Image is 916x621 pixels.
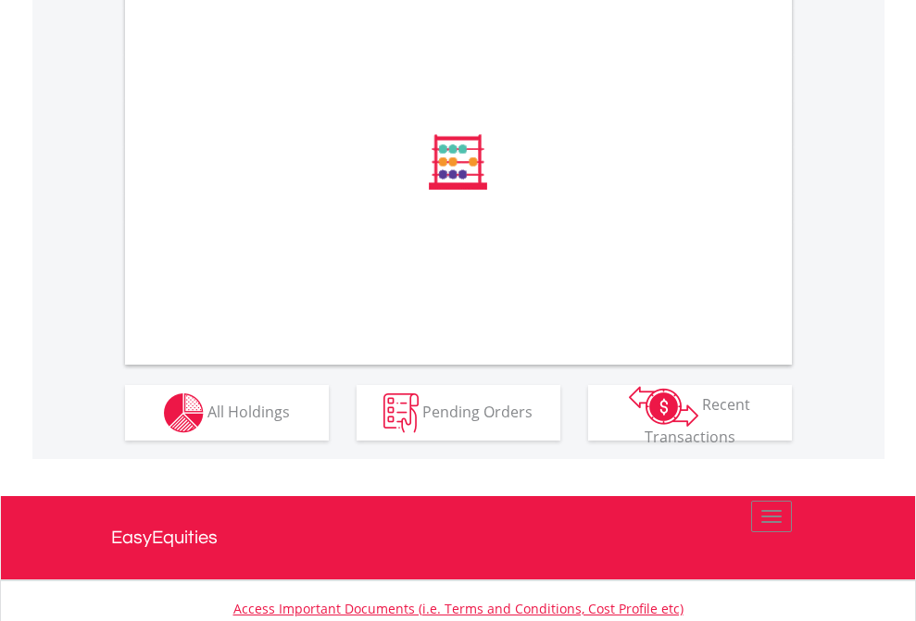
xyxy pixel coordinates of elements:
a: EasyEquities [111,496,806,579]
a: Access Important Documents (i.e. Terms and Conditions, Cost Profile etc) [233,600,684,617]
span: Pending Orders [422,401,533,421]
img: holdings-wht.png [164,393,204,433]
img: pending_instructions-wht.png [383,393,419,433]
button: Recent Transactions [588,385,792,441]
span: All Holdings [207,401,290,421]
img: transactions-zar-wht.png [629,386,698,427]
button: All Holdings [125,385,329,441]
button: Pending Orders [357,385,560,441]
